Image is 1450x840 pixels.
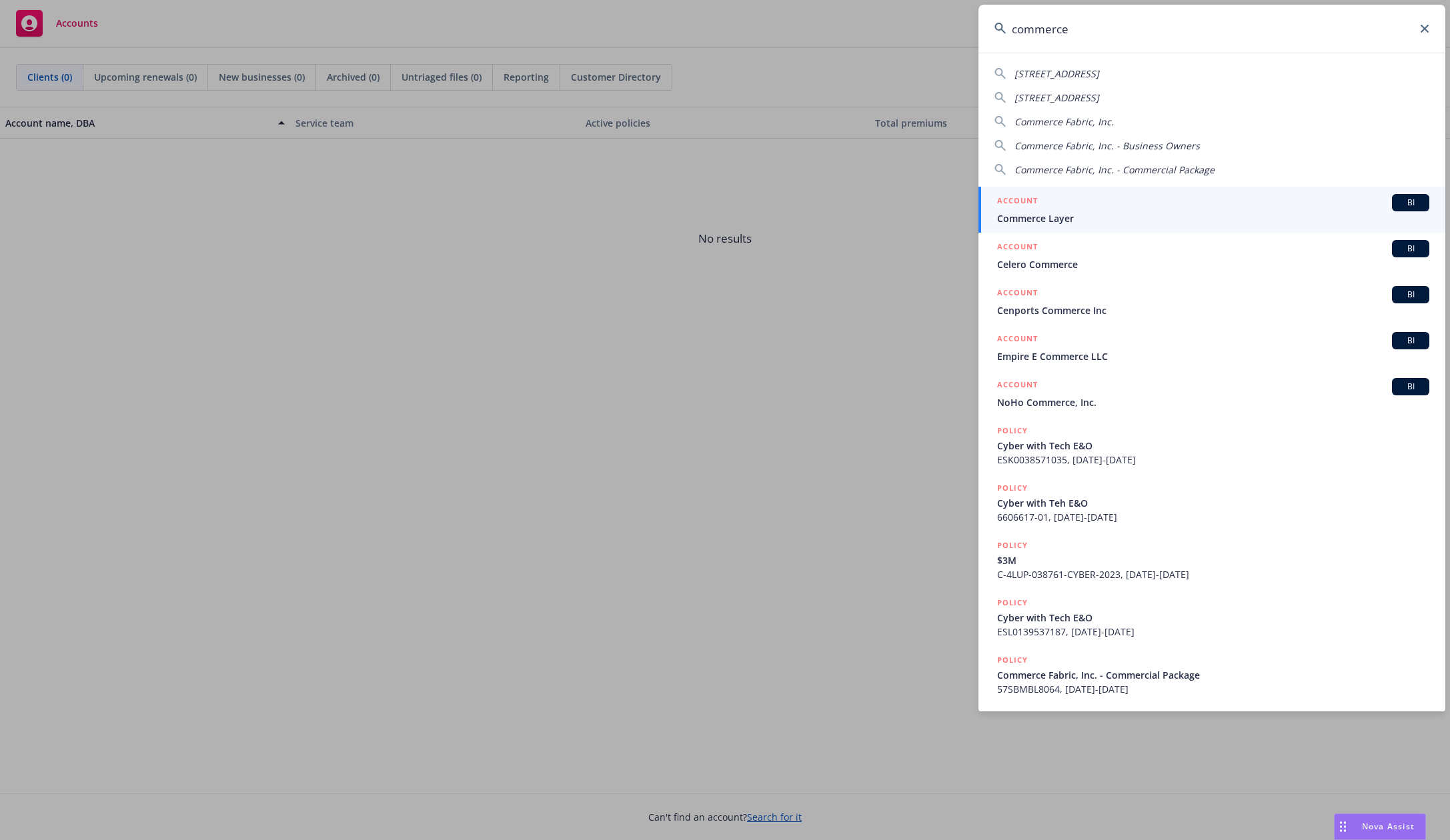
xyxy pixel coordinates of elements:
[1362,821,1415,832] span: Nova Assist
[1014,67,1099,80] span: [STREET_ADDRESS]
[997,481,1028,495] h5: POLICY
[1397,243,1424,255] span: BI
[997,257,1429,271] span: Celero Commerce
[1397,335,1424,347] span: BI
[997,453,1429,467] span: ESK0038571035, [DATE]-[DATE]
[978,233,1445,279] a: ACCOUNTBICelero Commerce
[1335,814,1351,839] div: Drag to move
[1334,813,1426,840] button: Nova Assist
[997,682,1429,696] span: 57SBMBL8064, [DATE]-[DATE]
[978,531,1445,589] a: POLICY$3MC-4LUP-038761-CYBER-2023, [DATE]-[DATE]
[997,439,1429,453] span: Cyber with Tech E&O
[978,589,1445,646] a: POLICYCyber with Tech E&OESL0139537187, [DATE]-[DATE]
[997,424,1028,437] h5: POLICY
[978,646,1445,703] a: POLICYCommerce Fabric, Inc. - Commercial Package57SBMBL8064, [DATE]-[DATE]
[1397,197,1424,209] span: BI
[997,240,1038,256] h5: ACCOUNT
[978,474,1445,531] a: POLICYCyber with Teh E&O6606617-01, [DATE]-[DATE]
[1014,163,1215,176] span: Commerce Fabric, Inc. - Commercial Package
[978,187,1445,233] a: ACCOUNTBICommerce Layer
[978,417,1445,474] a: POLICYCyber with Tech E&OESK0038571035, [DATE]-[DATE]
[997,211,1429,225] span: Commerce Layer
[997,194,1038,210] h5: ACCOUNT
[1014,91,1099,104] span: [STREET_ADDRESS]
[997,611,1429,625] span: Cyber with Tech E&O
[997,332,1038,348] h5: ACCOUNT
[997,496,1429,510] span: Cyber with Teh E&O
[1397,381,1424,393] span: BI
[997,349,1429,363] span: Empire E Commerce LLC
[997,653,1028,667] h5: POLICY
[997,625,1429,639] span: ESL0139537187, [DATE]-[DATE]
[997,378,1038,394] h5: ACCOUNT
[997,567,1429,581] span: C-4LUP-038761-CYBER-2023, [DATE]-[DATE]
[1397,289,1424,301] span: BI
[1014,115,1114,128] span: Commerce Fabric, Inc.
[997,668,1429,682] span: Commerce Fabric, Inc. - Commercial Package
[997,553,1429,567] span: $3M
[1014,139,1200,152] span: Commerce Fabric, Inc. - Business Owners
[997,510,1429,524] span: 6606617-01, [DATE]-[DATE]
[997,539,1028,552] h5: POLICY
[997,395,1429,409] span: NoHo Commerce, Inc.
[978,371,1445,417] a: ACCOUNTBINoHo Commerce, Inc.
[997,303,1429,317] span: Cenports Commerce Inc
[997,286,1038,302] h5: ACCOUNT
[978,279,1445,325] a: ACCOUNTBICenports Commerce Inc
[997,596,1028,609] h5: POLICY
[978,325,1445,371] a: ACCOUNTBIEmpire E Commerce LLC
[978,5,1445,53] input: Search...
